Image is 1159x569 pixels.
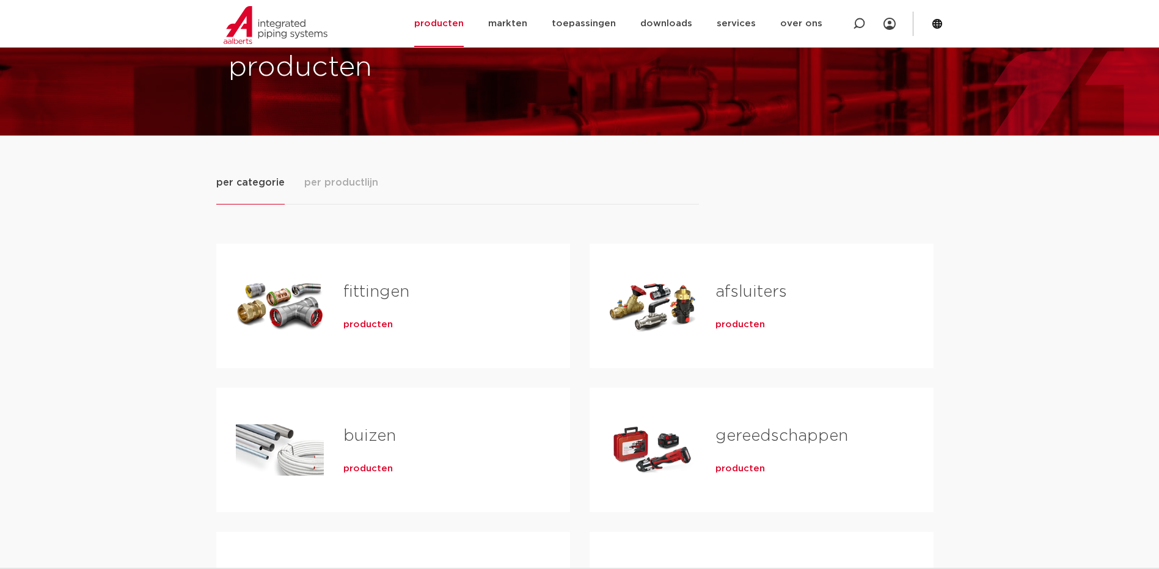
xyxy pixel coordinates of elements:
a: afsluiters [715,284,787,300]
a: buizen [343,428,396,444]
span: per productlijn [304,175,378,190]
a: producten [715,319,765,331]
h1: producten [229,48,574,87]
a: gereedschappen [715,428,848,444]
a: producten [343,463,393,475]
a: producten [715,463,765,475]
span: per categorie [216,175,285,190]
a: producten [343,319,393,331]
a: fittingen [343,284,409,300]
